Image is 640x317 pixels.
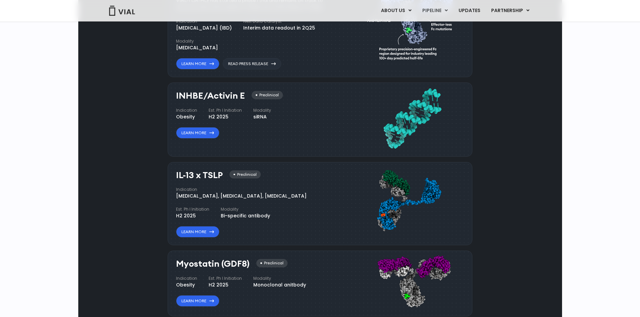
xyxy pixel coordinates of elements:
[209,113,242,120] div: H2 2025
[253,281,306,288] div: Monoclonal anitbody
[176,18,232,24] h4: Indication
[253,107,271,113] h4: Modality
[252,91,283,99] div: Preclinical
[176,113,197,120] div: Obesity
[176,58,219,69] a: Learn More
[176,226,219,237] a: Learn More
[176,295,219,307] a: Learn More
[176,24,232,32] div: [MEDICAL_DATA] (IBD)
[229,170,261,179] div: Preclinical
[176,281,197,288] div: Obesity
[176,170,223,180] h3: IL-13 x TSLP
[243,18,315,24] h4: Next Data Catalyst
[253,113,271,120] div: siRNA
[221,206,270,212] h4: Modality
[223,58,281,69] a: Read Press Release
[176,38,218,44] h4: Modality
[176,127,219,139] a: Learn More
[209,107,242,113] h4: Est. Ph I Initiation
[209,275,242,281] h4: Est. Ph I Initiation
[209,281,242,288] div: H2 2025
[176,193,307,200] div: [MEDICAL_DATA], [MEDICAL_DATA], [MEDICAL_DATA]
[176,187,307,193] h4: Indication
[417,5,453,16] a: PIPELINEMenu Toggle
[109,6,135,16] img: Vial Logo
[176,107,197,113] h4: Indication
[376,5,417,16] a: ABOUT USMenu Toggle
[176,212,209,219] div: H2 2025
[243,24,315,32] div: Interim data readout in 2Q25
[453,5,485,16] a: UPDATES
[486,5,535,16] a: PARTNERSHIPMenu Toggle
[253,275,306,281] h4: Modality
[176,206,209,212] h4: Est. Ph I Initiation
[176,91,245,101] h3: INHBE/Activin E
[176,44,218,51] div: [MEDICAL_DATA]
[256,259,288,267] div: Preclinical
[176,259,250,269] h3: Myostatin (GDF8)
[176,275,197,281] h4: Indication
[221,212,270,219] div: Bi-specific antibody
